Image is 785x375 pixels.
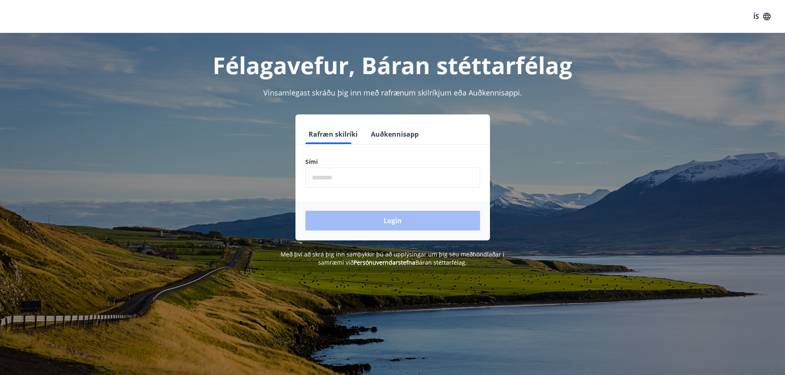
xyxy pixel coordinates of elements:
button: Rafræn skilríki [305,124,361,144]
button: ÍS [749,9,775,24]
span: Vinsamlegast skráðu þig inn með rafrænum skilríkjum eða Auðkennisappi. [263,88,522,98]
button: Auðkennisapp [368,124,422,144]
a: Persónuverndarstefna [354,259,415,266]
h1: Félagavefur, Báran stéttarfélag [106,49,680,81]
span: Með því að skrá þig inn samþykkir þú að upplýsingar um þig séu meðhöndlaðar í samræmi við Báran s... [281,250,504,266]
label: Sími [305,158,480,166]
